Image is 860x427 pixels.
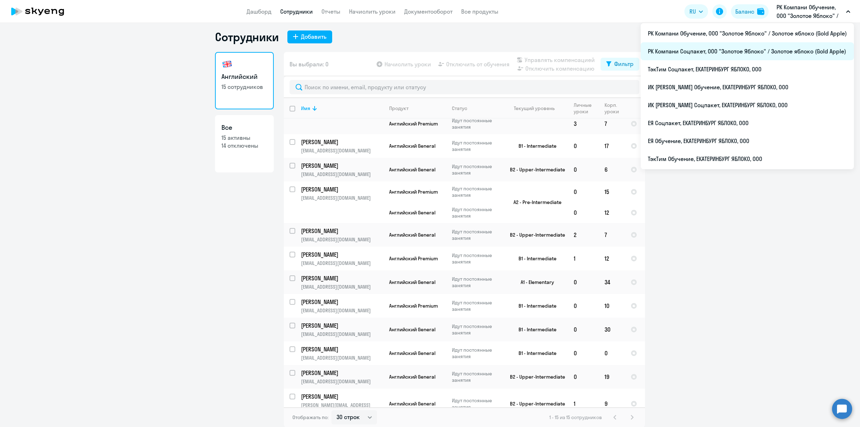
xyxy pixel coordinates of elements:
span: Английский General [389,279,435,285]
a: [PERSON_NAME] [301,345,383,353]
td: A2 - Pre-Intermediate [501,181,568,223]
input: Поиск по имени, email, продукту или статусу [290,80,639,94]
span: RU [689,7,696,16]
p: [EMAIL_ADDRESS][DOMAIN_NAME] [301,236,383,243]
p: [EMAIL_ADDRESS][DOMAIN_NAME] [301,147,383,154]
td: 19 [599,365,625,389]
a: Дашборд [247,8,272,15]
td: 2 [568,223,599,247]
p: [EMAIL_ADDRESS][DOMAIN_NAME] [301,171,383,177]
td: 30 [599,318,625,341]
a: Отчеты [321,8,340,15]
button: Балансbalance [731,4,769,19]
p: [PERSON_NAME] [301,393,382,400]
td: B2 - Upper-Intermediate [501,365,568,389]
p: [PERSON_NAME] [301,251,382,258]
td: B1 - Intermediate [501,134,568,158]
p: [PERSON_NAME] [301,369,382,377]
td: B1 - Intermediate [501,341,568,365]
p: [EMAIL_ADDRESS][DOMAIN_NAME] [301,307,383,314]
a: Все15 активны14 отключены [215,115,274,172]
p: Идут постоянные занятия [452,347,501,360]
p: [EMAIL_ADDRESS][DOMAIN_NAME] [301,195,383,201]
button: РК Компани Обучение, ООО "Золотое Яблоко" / Золотое яблоко (Gold Apple) [773,3,854,20]
p: Идут постоянные занятия [452,276,501,289]
div: Продукт [389,105,408,112]
p: [EMAIL_ADDRESS][DOMAIN_NAME] [301,260,383,266]
p: Идут постоянные занятия [452,139,501,152]
a: [PERSON_NAME] [301,369,383,377]
span: Английский General [389,400,435,407]
td: 12 [599,247,625,270]
td: B2 - Upper-Intermediate [501,389,568,419]
p: [EMAIL_ADDRESS][DOMAIN_NAME] [301,355,383,361]
h3: Английский [221,72,267,81]
p: [PERSON_NAME] [301,274,382,282]
td: 34 [599,270,625,294]
span: Английский General [389,166,435,173]
p: Идут постоянные занятия [452,228,501,241]
h1: Сотрудники [215,30,279,44]
span: Английский General [389,143,435,149]
td: A1 - Elementary [501,270,568,294]
span: Английский Premium [389,120,438,127]
p: Идут постоянные занятия [452,370,501,383]
td: 0 [568,318,599,341]
a: [PERSON_NAME] [301,322,383,329]
p: Идут постоянные занятия [452,397,501,410]
td: 6 [599,158,625,181]
button: RU [684,4,708,19]
span: Отображать по: [292,414,329,421]
p: [PERSON_NAME][EMAIL_ADDRESS][DOMAIN_NAME] [301,402,383,415]
td: 3 [568,113,599,134]
a: [PERSON_NAME] [301,298,383,306]
img: balance [757,8,764,15]
td: 0 [568,294,599,318]
a: Все продукты [461,8,498,15]
a: Английский15 сотрудников [215,52,274,109]
div: Личные уроки [574,102,598,115]
a: [PERSON_NAME] [301,227,383,235]
td: 1 [568,247,599,270]
td: 1 [568,389,599,419]
p: [PERSON_NAME] [301,322,382,329]
td: 0 [568,270,599,294]
a: [PERSON_NAME] [301,162,383,170]
span: Английский General [389,326,435,333]
p: [PERSON_NAME] [301,162,382,170]
p: [PERSON_NAME] [301,298,382,306]
td: 0 [568,181,599,202]
td: 0 [568,341,599,365]
a: Сотрудники [280,8,313,15]
p: Идут постоянные занятия [452,185,501,198]
span: Английский General [389,374,435,380]
span: Английский Premium [389,189,438,195]
p: [EMAIL_ADDRESS][DOMAIN_NAME] [301,378,383,385]
td: 15 [599,181,625,202]
p: 14 отключены [221,142,267,150]
div: Текущий уровень [507,105,568,112]
td: B1 - Intermediate [501,294,568,318]
div: Текущий уровень [514,105,555,112]
p: Идут постоянные занятия [452,117,501,130]
td: 0 [568,202,599,223]
div: Статус [452,105,467,112]
a: [PERSON_NAME] [301,138,383,146]
div: Имя [301,105,383,112]
div: Имя [301,105,310,112]
a: [PERSON_NAME] [301,393,383,400]
td: 0 [599,341,625,365]
ul: RU [641,23,854,169]
span: Английский General [389,232,435,238]
a: [PERSON_NAME] [301,251,383,258]
p: 15 активны [221,134,267,142]
p: Идут постоянные занятия [452,299,501,312]
img: english [221,58,233,70]
a: Документооборот [404,8,453,15]
td: 17 [599,134,625,158]
p: РК Компани Обучение, ООО "Золотое Яблоко" / Золотое яблоко (Gold Apple) [777,3,843,20]
p: [PERSON_NAME] [301,345,382,353]
button: Добавить [287,30,332,43]
a: [PERSON_NAME] [301,185,383,193]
